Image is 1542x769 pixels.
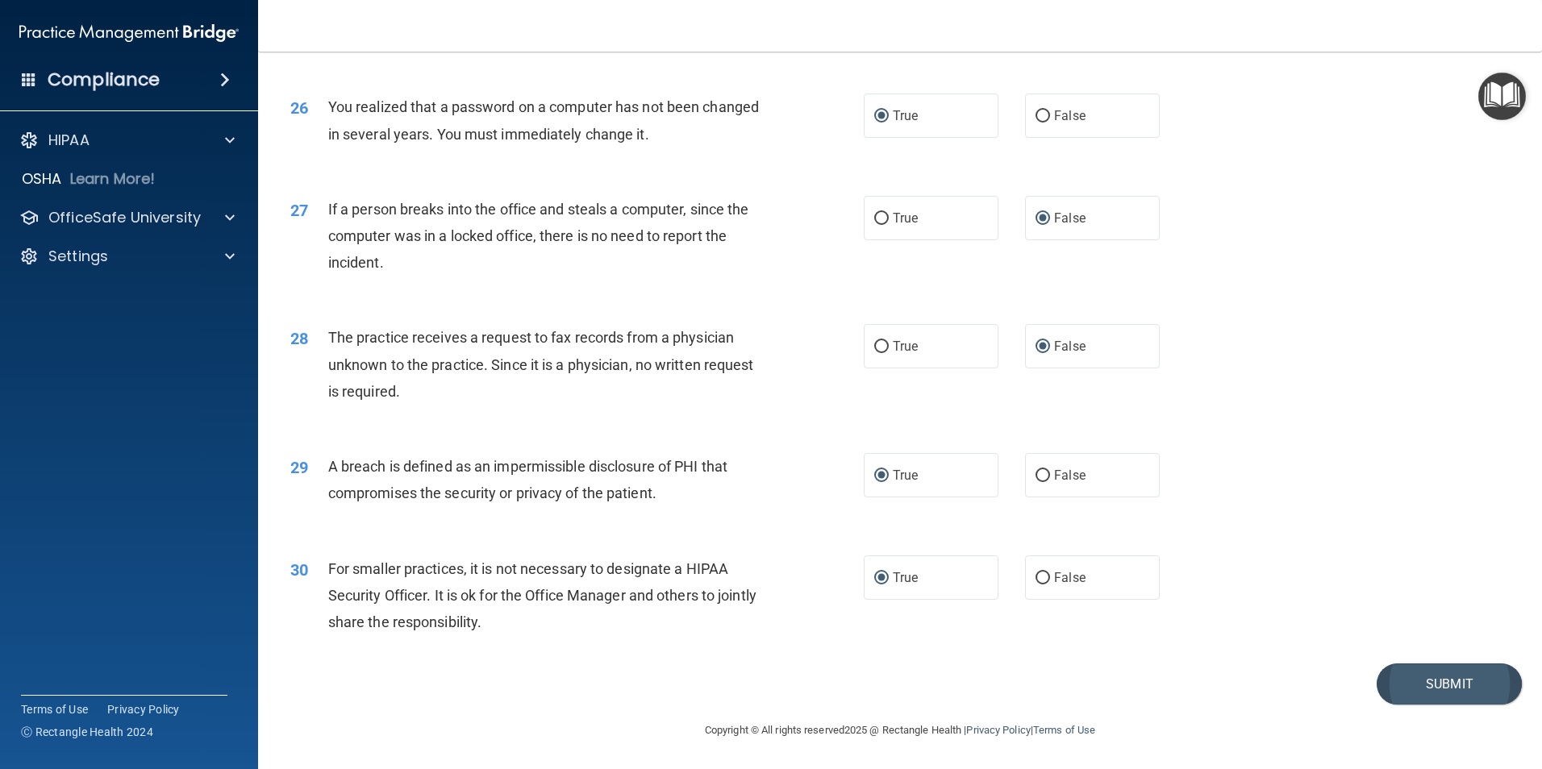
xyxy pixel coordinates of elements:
[1036,341,1050,353] input: False
[19,131,235,150] a: HIPAA
[874,213,889,225] input: True
[966,724,1030,736] a: Privacy Policy
[1036,213,1050,225] input: False
[893,108,918,123] span: True
[893,468,918,483] span: True
[48,247,108,266] p: Settings
[874,110,889,123] input: True
[290,201,308,220] span: 27
[22,169,62,189] p: OSHA
[328,560,756,630] span: For smaller practices, it is not necessary to designate a HIPAA Security Officer. It is ok for th...
[48,131,90,150] p: HIPAA
[290,560,308,580] span: 30
[328,201,749,271] span: If a person breaks into the office and steals a computer, since the computer was in a locked offi...
[328,458,727,501] span: A breach is defined as an impermissible disclosure of PHI that compromises the security or privac...
[893,210,918,226] span: True
[606,705,1194,756] div: Copyright © All rights reserved 2025 @ Rectangle Health | |
[48,69,160,91] h4: Compliance
[328,329,754,399] span: The practice receives a request to fax records from a physician unknown to the practice. Since it...
[328,98,759,142] span: You realized that a password on a computer has not been changed in several years. You must immedi...
[290,329,308,348] span: 28
[1478,73,1526,120] button: Open Resource Center
[70,169,156,189] p: Learn More!
[893,570,918,585] span: True
[874,470,889,482] input: True
[290,98,308,118] span: 26
[290,458,308,477] span: 29
[21,701,88,717] a: Terms of Use
[1377,663,1522,705] button: Submit
[1036,572,1050,584] input: False
[1036,470,1050,482] input: False
[48,208,201,227] p: OfficeSafe University
[874,341,889,353] input: True
[1054,339,1086,354] span: False
[874,572,889,584] input: True
[19,17,239,49] img: PMB logo
[1054,570,1086,585] span: False
[107,701,180,717] a: Privacy Policy
[19,208,235,227] a: OfficeSafe University
[21,724,153,740] span: Ⓒ Rectangle Health 2024
[1036,110,1050,123] input: False
[893,339,918,354] span: True
[19,247,235,266] a: Settings
[1033,724,1095,736] a: Terms of Use
[1054,468,1086,483] span: False
[1054,210,1086,226] span: False
[1054,108,1086,123] span: False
